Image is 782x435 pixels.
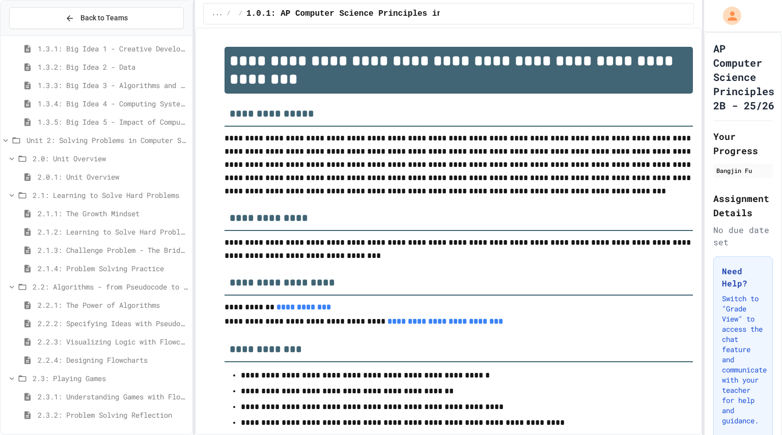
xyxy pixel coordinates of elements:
[33,153,188,164] span: 2.0: Unit Overview
[722,294,764,426] p: Switch to "Grade View" to access the chat feature and communicate with your teacher for help and ...
[80,13,128,23] span: Back to Teams
[38,80,188,91] span: 1.3.3: Big Idea 3 - Algorithms and Programming
[712,4,744,27] div: My Account
[38,391,188,402] span: 2.3.1: Understanding Games with Flowcharts
[38,62,188,72] span: 1.3.2: Big Idea 2 - Data
[713,224,773,248] div: No due date set
[722,265,764,289] h3: Need Help?
[38,208,188,219] span: 2.1.1: The Growth Mindset
[38,226,188,237] span: 2.1.2: Learning to Solve Hard Problems
[212,10,223,18] span: ...
[33,281,188,292] span: 2.2: Algorithms - from Pseudocode to Flowcharts
[38,171,188,182] span: 2.0.1: Unit Overview
[716,166,770,175] div: Bangjin Fu
[26,135,188,146] span: Unit 2: Solving Problems in Computer Science
[38,336,188,347] span: 2.2.3: Visualizing Logic with Flowcharts
[9,7,184,29] button: Back to Teams
[38,263,188,274] span: 2.1.4: Problem Solving Practice
[33,190,188,200] span: 2.1: Learning to Solve Hard Problems
[38,98,188,109] span: 1.3.4: Big Idea 4 - Computing Systems and Networks
[38,245,188,255] span: 2.1.3: Challenge Problem - The Bridge
[227,10,231,18] span: /
[38,43,188,54] span: 1.3.1: Big Idea 1 - Creative Development
[38,318,188,329] span: 2.2.2: Specifying Ideas with Pseudocode
[246,8,554,20] span: 1.0.1: AP Computer Science Principles in Python Course Syllabus
[713,41,774,112] h1: AP Computer Science Principles 2B - 25/26
[38,117,188,127] span: 1.3.5: Big Idea 5 - Impact of Computing
[33,373,188,384] span: 2.3: Playing Games
[713,129,773,158] h2: Your Progress
[38,300,188,310] span: 2.2.1: The Power of Algorithms
[713,191,773,220] h2: Assignment Details
[38,355,188,365] span: 2.2.4: Designing Flowcharts
[38,410,188,420] span: 2.3.2: Problem Solving Reflection
[239,10,242,18] span: /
